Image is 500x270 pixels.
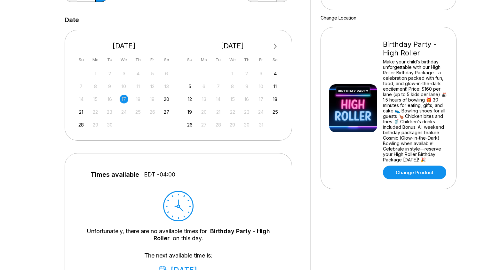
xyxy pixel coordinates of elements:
div: Not available Thursday, October 9th, 2025 [242,82,251,91]
div: Not available Tuesday, September 9th, 2025 [105,82,114,91]
div: Not available Saturday, September 13th, 2025 [162,82,171,91]
div: Choose Saturday, September 27th, 2025 [162,108,171,116]
div: Not available Tuesday, October 7th, 2025 [214,82,223,91]
div: Not available Wednesday, October 1st, 2025 [228,69,237,78]
div: Not available Tuesday, October 21st, 2025 [214,108,223,116]
img: Birthday Party - High Roller [329,84,377,132]
div: Not available Thursday, September 25th, 2025 [134,108,142,116]
div: Not available Wednesday, September 24th, 2025 [120,108,128,116]
div: Not available Monday, September 8th, 2025 [91,82,100,91]
div: Birthday Party - High Roller [383,40,448,57]
div: Not available Monday, September 15th, 2025 [91,95,100,103]
div: Choose Sunday, October 12th, 2025 [186,95,194,103]
div: Not available Thursday, September 18th, 2025 [134,95,142,103]
div: Choose Sunday, October 5th, 2025 [186,82,194,91]
span: Times available [91,171,139,178]
div: Not available Tuesday, October 14th, 2025 [214,95,223,103]
div: Not available Wednesday, October 29th, 2025 [228,120,237,129]
div: Choose Saturday, October 25th, 2025 [271,108,280,116]
div: Fr [257,55,265,64]
div: Mo [91,55,100,64]
div: Th [242,55,251,64]
div: Not available Tuesday, September 16th, 2025 [105,95,114,103]
div: Choose Sunday, October 26th, 2025 [186,120,194,129]
div: Not available Tuesday, September 2nd, 2025 [105,69,114,78]
div: Tu [105,55,114,64]
div: Not available Sunday, September 7th, 2025 [77,82,85,91]
div: We [228,55,237,64]
div: Su [186,55,194,64]
div: Not available Thursday, October 2nd, 2025 [242,69,251,78]
label: Date [65,16,79,23]
a: Change Location [321,15,356,20]
div: Not available Thursday, October 23rd, 2025 [242,108,251,116]
div: Not available Tuesday, September 30th, 2025 [105,120,114,129]
span: EDT -04:00 [144,171,175,178]
div: Sa [162,55,171,64]
button: Next Month [270,41,281,52]
div: Not available Tuesday, September 23rd, 2025 [105,108,114,116]
div: Th [134,55,142,64]
div: Not available Friday, October 17th, 2025 [257,95,265,103]
div: Not available Monday, September 22nd, 2025 [91,108,100,116]
div: Not available Thursday, October 16th, 2025 [242,95,251,103]
div: month 2025-09 [76,69,172,129]
div: Choose Saturday, September 20th, 2025 [162,95,171,103]
div: month 2025-10 [185,69,281,129]
div: Unfortunately, there are no available times for on this day. [84,228,273,242]
div: Su [77,55,85,64]
div: Choose Sunday, September 21st, 2025 [77,108,85,116]
div: Choose Saturday, October 18th, 2025 [271,95,280,103]
div: Not available Friday, September 26th, 2025 [148,108,157,116]
div: Not available Wednesday, October 15th, 2025 [228,95,237,103]
div: Not available Wednesday, October 8th, 2025 [228,82,237,91]
div: Fr [148,55,157,64]
div: Not available Friday, September 12th, 2025 [148,82,157,91]
div: Not available Saturday, September 6th, 2025 [162,69,171,78]
div: Not available Tuesday, October 28th, 2025 [214,120,223,129]
div: Not available Friday, September 19th, 2025 [148,95,157,103]
div: Not available Friday, October 10th, 2025 [257,82,265,91]
div: We [120,55,128,64]
div: Not available Monday, September 29th, 2025 [91,120,100,129]
div: [DATE] [75,42,174,50]
div: Not available Monday, October 20th, 2025 [200,108,208,116]
div: Not available Friday, October 3rd, 2025 [257,69,265,78]
div: Mo [200,55,208,64]
div: Not available Monday, September 1st, 2025 [91,69,100,78]
div: Not available Sunday, September 14th, 2025 [77,95,85,103]
div: Choose Sunday, October 19th, 2025 [186,108,194,116]
div: Not available Wednesday, September 10th, 2025 [120,82,128,91]
div: Not available Wednesday, October 22nd, 2025 [228,108,237,116]
div: Not available Wednesday, September 3rd, 2025 [120,69,128,78]
div: [DATE] [183,42,282,50]
div: Make your child’s birthday unforgettable with our High Roller Birthday Package—a celebration pack... [383,59,448,162]
div: Not available Friday, October 31st, 2025 [257,120,265,129]
a: Birthday Party - High Roller [154,228,270,241]
div: Not available Friday, September 5th, 2025 [148,69,157,78]
div: Not available Thursday, September 11th, 2025 [134,82,142,91]
a: Change Product [383,166,446,179]
div: Choose Saturday, October 4th, 2025 [271,69,280,78]
div: Not available Monday, October 13th, 2025 [200,95,208,103]
div: Not available Monday, October 27th, 2025 [200,120,208,129]
div: Sa [271,55,280,64]
div: Not available Thursday, September 4th, 2025 [134,69,142,78]
div: Not available Wednesday, September 17th, 2025 [120,95,128,103]
div: Choose Sunday, September 28th, 2025 [77,120,85,129]
div: Not available Monday, October 6th, 2025 [200,82,208,91]
div: Not available Thursday, October 30th, 2025 [242,120,251,129]
div: Choose Saturday, October 11th, 2025 [271,82,280,91]
div: Not available Friday, October 24th, 2025 [257,108,265,116]
div: Tu [214,55,223,64]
